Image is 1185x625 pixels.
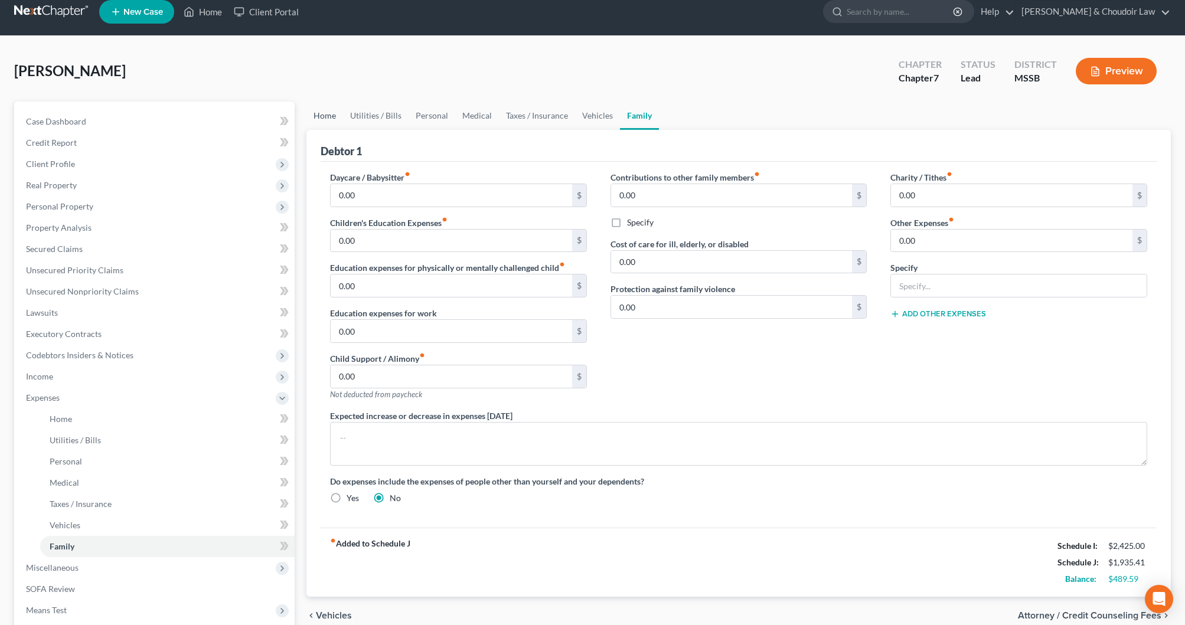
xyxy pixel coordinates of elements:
[330,538,410,587] strong: Added to Schedule J
[933,72,939,83] span: 7
[409,102,455,130] a: Personal
[1132,230,1147,252] div: $
[1108,540,1147,552] div: $2,425.00
[890,309,986,319] button: Add Other Expenses
[50,435,101,445] span: Utilities / Bills
[442,217,448,222] i: fiber_manual_record
[343,102,409,130] a: Utilities / Bills
[26,307,58,318] span: Lawsuits
[40,472,295,493] a: Medical
[948,217,954,222] i: fiber_manual_record
[852,184,866,207] div: $
[331,230,572,252] input: --
[627,217,654,228] label: Specify
[852,296,866,318] div: $
[572,184,586,207] div: $
[572,230,586,252] div: $
[17,132,295,153] a: Credit Report
[899,71,942,85] div: Chapter
[17,217,295,238] a: Property Analysis
[17,302,295,323] a: Lawsuits
[17,238,295,260] a: Secured Claims
[330,475,1147,487] label: Do expenses include the expenses of people other than yourself and your dependents?
[26,286,139,296] span: Unsecured Nonpriority Claims
[847,1,955,22] input: Search by name...
[26,159,75,169] span: Client Profile
[330,352,425,365] label: Child Support / Alimony
[40,451,295,472] a: Personal
[26,392,60,403] span: Expenses
[26,350,133,360] span: Codebtors Insiders & Notices
[620,102,659,130] a: Family
[17,323,295,345] a: Executory Contracts
[26,201,93,211] span: Personal Property
[330,410,512,422] label: Expected increase or decrease in expenses [DATE]
[26,222,92,233] span: Property Analysis
[50,499,112,509] span: Taxes / Insurance
[26,584,75,594] span: SOFA Review
[316,611,352,620] span: Vehicles
[572,365,586,388] div: $
[1076,58,1157,84] button: Preview
[330,261,565,274] label: Education expenses for physically or mentally challenged child
[1145,585,1173,613] div: Open Intercom Messenger
[26,116,86,126] span: Case Dashboard
[455,102,499,130] a: Medical
[17,281,295,302] a: Unsecured Nonpriority Claims
[330,307,437,319] label: Education expenses for work
[1016,1,1170,22] a: [PERSON_NAME] & Choudoir Law
[26,562,79,572] span: Miscellaneous
[26,138,77,148] span: Credit Report
[961,58,995,71] div: Status
[40,408,295,430] a: Home
[946,171,952,177] i: fiber_manual_record
[754,171,760,177] i: fiber_manual_record
[123,8,163,17] span: New Case
[1014,71,1057,85] div: MSSB
[575,102,620,130] a: Vehicles
[50,456,82,466] span: Personal
[40,430,295,451] a: Utilities / Bills
[975,1,1014,22] a: Help
[1057,541,1098,551] strong: Schedule I:
[611,296,853,318] input: --
[321,144,362,158] div: Debtor 1
[50,520,80,530] span: Vehicles
[961,71,995,85] div: Lead
[330,217,448,229] label: Children's Education Expenses
[17,111,295,132] a: Case Dashboard
[50,414,72,424] span: Home
[40,536,295,557] a: Family
[26,180,77,190] span: Real Property
[178,1,228,22] a: Home
[330,538,336,544] i: fiber_manual_record
[50,477,79,487] span: Medical
[17,578,295,600] a: SOFA Review
[899,58,942,71] div: Chapter
[26,244,83,254] span: Secured Claims
[330,171,410,184] label: Daycare / Babysitter
[306,611,352,620] button: chevron_left Vehicles
[17,260,295,281] a: Unsecured Priority Claims
[331,320,572,342] input: --
[1132,184,1147,207] div: $
[572,320,586,342] div: $
[419,352,425,358] i: fiber_manual_record
[1108,557,1147,568] div: $1,935.41
[331,365,572,388] input: --
[891,274,1147,297] input: Specify...
[891,184,1132,207] input: --
[331,274,572,297] input: --
[404,171,410,177] i: fiber_manual_record
[572,274,586,297] div: $
[1065,574,1096,584] strong: Balance:
[611,238,749,250] label: Cost of care for ill, elderly, or disabled
[14,62,126,79] span: [PERSON_NAME]
[50,541,74,551] span: Family
[611,184,853,207] input: --
[890,261,918,274] label: Specify
[26,329,102,339] span: Executory Contracts
[890,171,952,184] label: Charity / Tithes
[1161,611,1171,620] i: chevron_right
[26,605,67,615] span: Means Test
